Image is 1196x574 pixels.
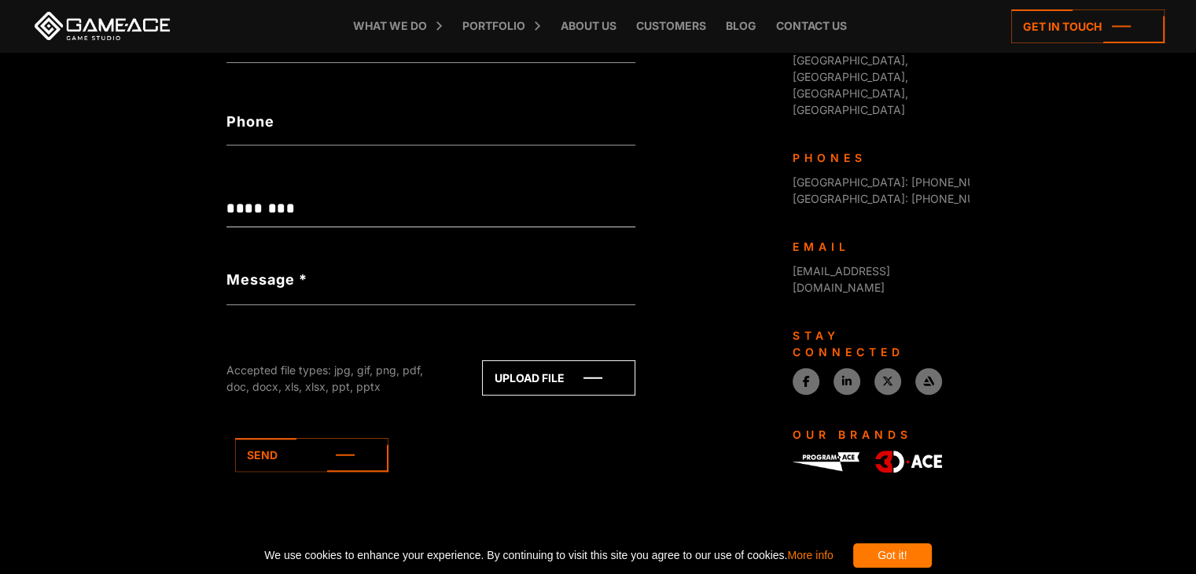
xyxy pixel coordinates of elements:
[482,360,635,396] a: Upload file
[793,192,1010,205] span: [GEOGRAPHIC_DATA]: [PHONE_NUMBER]
[793,238,958,255] div: Email
[235,438,388,472] a: Send
[1011,9,1165,43] a: Get in touch
[853,543,932,568] div: Got it!
[264,543,833,568] span: We use cookies to enhance your experience. By continuing to visit this site you agree to our use ...
[226,362,447,395] div: Accepted file types: jpg, gif, png, pdf, doc, docx, xls, xlsx, ppt, pptx
[793,327,958,360] div: Stay connected
[793,426,958,443] div: Our Brands
[787,549,833,561] a: More info
[226,111,635,132] label: Phone
[875,451,942,473] img: 3D-Ace
[793,264,890,294] a: [EMAIL_ADDRESS][DOMAIN_NAME]
[793,37,908,116] span: [GEOGRAPHIC_DATA], [GEOGRAPHIC_DATA], [GEOGRAPHIC_DATA], [GEOGRAPHIC_DATA]
[793,452,859,470] img: Program-Ace
[793,175,1010,189] span: [GEOGRAPHIC_DATA]: [PHONE_NUMBER]
[226,269,307,290] label: Message *
[793,149,958,166] div: Phones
